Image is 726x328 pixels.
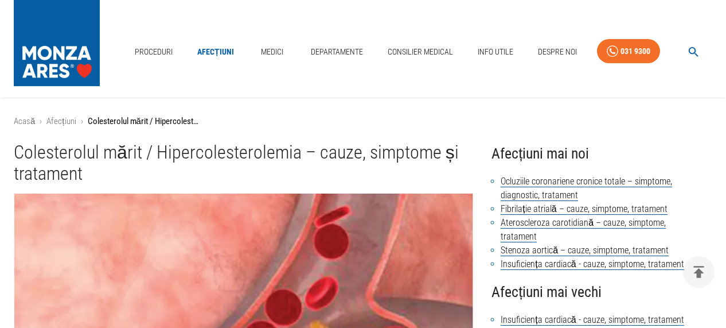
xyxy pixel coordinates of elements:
[533,40,581,64] a: Despre Noi
[501,217,666,242] a: Ateroscleroza carotidiană – cauze, simptome, tratament
[491,142,712,165] h4: Afecțiuni mai noi
[473,40,518,64] a: Info Utile
[683,256,715,288] button: delete
[501,258,684,270] a: Insuficiența cardiacă - cauze, simptome, tratament
[46,116,76,126] a: Afecțiuni
[193,40,239,64] a: Afecțiuni
[40,115,42,128] li: ›
[501,314,684,326] a: Insuficiența cardiacă - cauze, simptome, tratament
[14,142,473,185] h1: Colesterolul mărit / Hipercolesterolemia – cauze, simptome și tratament
[254,40,291,64] a: Medici
[14,116,35,126] a: Acasă
[130,40,177,64] a: Proceduri
[306,40,368,64] a: Departamente
[491,280,712,304] h4: Afecțiuni mai vechi
[501,245,669,256] a: Stenoza aortică – cauze, simptome, tratament
[81,115,83,128] li: ›
[14,115,712,128] nav: breadcrumb
[383,40,458,64] a: Consilier Medical
[597,39,660,64] a: 031 9300
[88,115,202,128] p: Colesterolul mărit / Hipercolesterolemia – cauze, simptome și tratament
[501,176,672,201] a: Ocluziile coronariene cronice totale – simptome, diagnostic, tratament
[501,203,667,215] a: Fibrilație atrială – cauze, simptome, tratament
[620,44,650,59] div: 031 9300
